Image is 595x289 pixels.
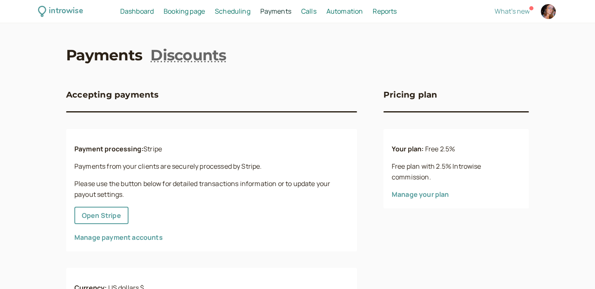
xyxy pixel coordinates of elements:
[74,144,143,153] b: Payment processing:
[38,5,83,18] a: introwise
[49,5,83,18] div: introwise
[392,144,521,155] p: Free 2.5%
[495,7,530,15] button: What's new
[373,7,397,16] span: Reports
[74,161,349,172] p: Payments from your clients are securely processed by Stripe.
[215,6,250,17] a: Scheduling
[392,161,521,183] p: Free plan with 2.5% Introwise commission.
[74,207,129,224] button: Open Stripe
[66,88,159,101] h3: Accepting payments
[301,6,317,17] a: Calls
[301,7,317,16] span: Calls
[383,88,437,101] h3: Pricing plan
[74,144,349,155] p: Stripe
[260,6,291,17] a: Payments
[150,45,226,65] a: Discounts
[164,7,205,16] span: Booking page
[66,45,142,65] a: Payments
[392,144,424,153] b: Your plan:
[373,6,397,17] a: Reports
[326,6,363,17] a: Automation
[74,233,163,242] a: Manage payment accounts
[164,6,205,17] a: Booking page
[392,190,449,199] a: Manage your plan
[260,7,291,16] span: Payments
[540,3,557,20] a: Account
[326,7,363,16] span: Automation
[215,7,250,16] span: Scheduling
[120,7,154,16] span: Dashboard
[554,249,595,289] iframe: Chat Widget
[74,179,349,200] p: Please use the button below for detailed transactions information or to update your payout settings.
[120,6,154,17] a: Dashboard
[495,7,530,16] span: What's new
